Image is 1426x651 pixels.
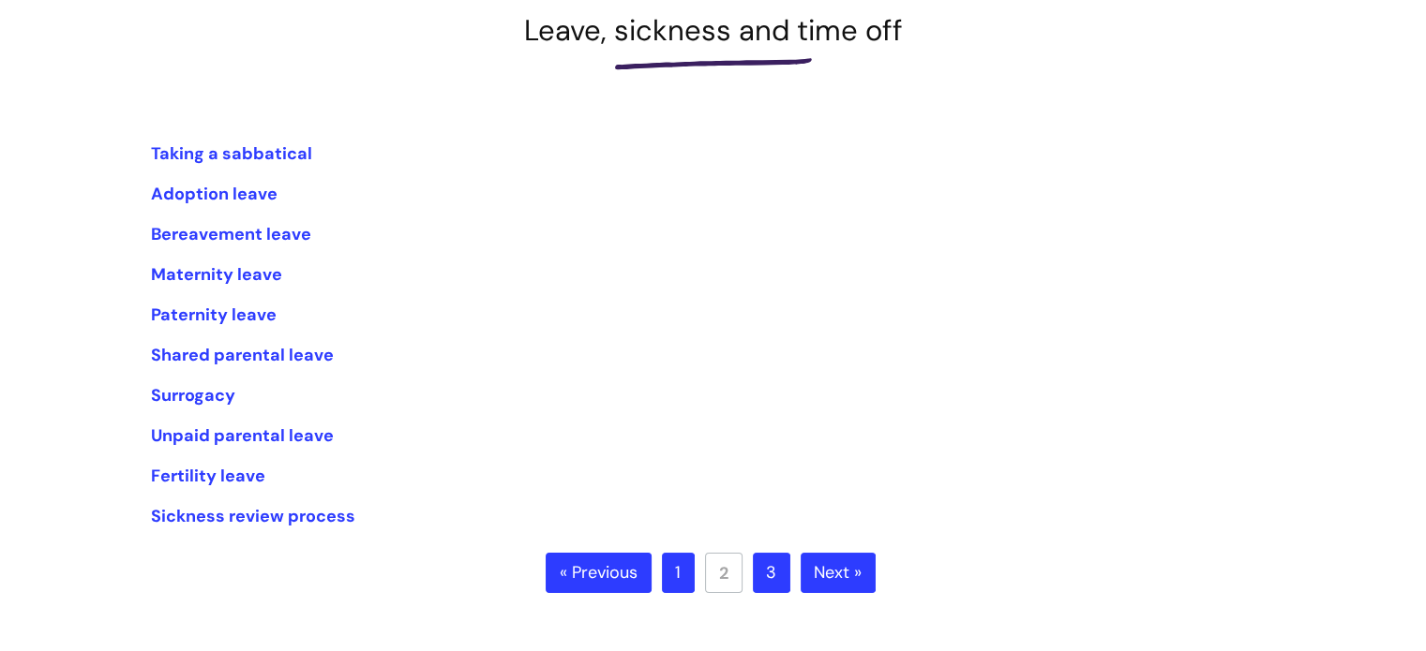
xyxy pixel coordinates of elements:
a: 2 [705,553,743,593]
a: « Previous [546,553,652,594]
a: Paternity leave [151,303,277,326]
a: Shared parental leave [151,344,334,366]
a: Bereavement leave [151,223,311,245]
a: Taking a sabbatical [151,142,312,165]
a: Adoption leave [151,183,278,205]
a: Next » [801,553,876,594]
a: Unpaid parental leave [151,424,334,447]
a: Fertility leave [151,465,265,487]
a: 3 [753,553,790,594]
a: Surrogacy [151,384,235,407]
a: 1 [662,553,695,594]
a: Sickness review process [151,505,355,527]
a: Maternity leave [151,263,282,286]
h1: Leave, sickness and time off [151,13,1276,48]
